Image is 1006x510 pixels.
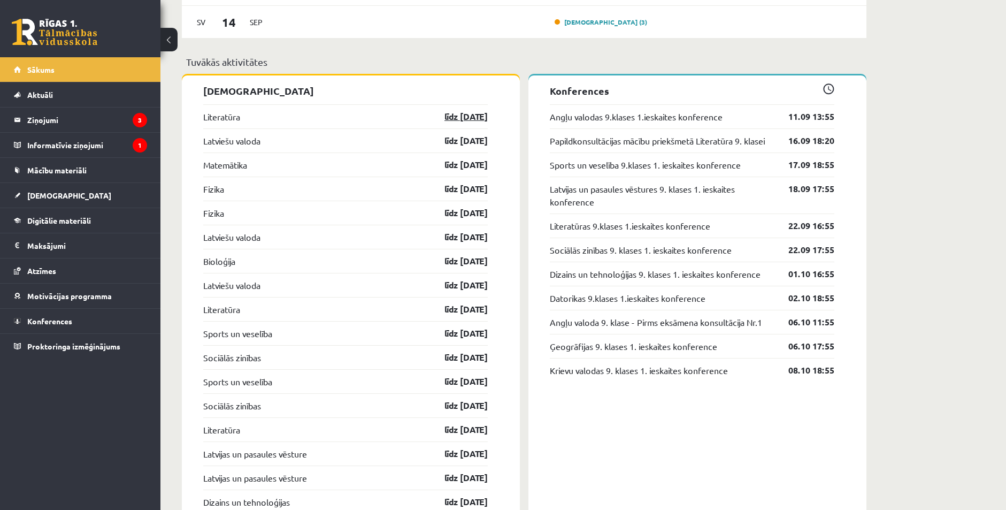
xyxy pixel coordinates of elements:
[203,423,240,436] a: Literatūra
[426,471,488,484] a: līdz [DATE]
[772,158,834,171] a: 17.09 18:55
[133,113,147,127] i: 3
[203,447,307,460] a: Latvijas un pasaules vēsture
[550,292,705,305] a: Datorikas 9.klases 1.ieskaites konference
[203,496,290,508] a: Dizains un tehnoloģijas
[14,158,147,182] a: Mācību materiāli
[772,292,834,305] a: 02.10 18:55
[555,18,647,26] a: [DEMOGRAPHIC_DATA] (3)
[550,340,717,353] a: Ģeogrāfijas 9. klases 1. ieskaites konference
[203,327,272,340] a: Sports un veselība
[550,243,732,256] a: Sociālās zinības 9. klases 1. ieskaites konference
[27,165,87,175] span: Mācību materiāli
[203,83,488,98] p: [DEMOGRAPHIC_DATA]
[203,279,260,292] a: Latviešu valoda
[426,303,488,316] a: līdz [DATE]
[27,316,72,326] span: Konferences
[27,65,55,74] span: Sākums
[14,108,147,132] a: Ziņojumi3
[203,303,240,316] a: Literatūra
[426,231,488,243] a: līdz [DATE]
[14,208,147,233] a: Digitālie materiāli
[772,243,834,256] a: 22.09 17:55
[203,182,224,195] a: Fizika
[245,14,267,31] span: Sep
[772,182,834,195] a: 18.09 17:55
[550,219,710,232] a: Literatūras 9.klases 1.ieskaites konference
[203,207,224,219] a: Fizika
[550,316,762,329] a: Angļu valoda 9. klase - Pirms eksāmena konsultācija Nr.1
[203,375,272,388] a: Sports un veselība
[27,216,91,225] span: Digitālie materiāli
[426,447,488,460] a: līdz [DATE]
[203,158,247,171] a: Matemātika
[14,183,147,208] a: [DEMOGRAPHIC_DATA]
[772,268,834,280] a: 01.10 16:55
[550,134,765,147] a: Papildkonsultācijas mācību priekšmetā Literatūra 9. klasei
[14,309,147,333] a: Konferences
[203,231,260,243] a: Latviešu valoda
[203,399,261,412] a: Sociālās zinības
[27,191,111,200] span: [DEMOGRAPHIC_DATA]
[772,316,834,329] a: 06.10 11:55
[12,19,97,45] a: Rīgas 1. Tālmācības vidusskola
[550,268,761,280] a: Dizains un tehnoloģijas 9. klases 1. ieskaites konference
[203,351,261,364] a: Sociālās zinības
[426,207,488,219] a: līdz [DATE]
[550,83,834,98] p: Konferences
[426,182,488,195] a: līdz [DATE]
[27,108,147,132] legend: Ziņojumi
[27,133,147,157] legend: Informatīvie ziņojumi
[426,158,488,171] a: līdz [DATE]
[27,233,147,258] legend: Maksājumi
[133,138,147,153] i: 1
[550,158,741,171] a: Sports un veselība 9.klases 1. ieskaites konference
[426,399,488,412] a: līdz [DATE]
[550,110,723,123] a: Angļu valodas 9.klases 1.ieskaites konference
[27,266,56,276] span: Atzīmes
[212,13,245,31] span: 14
[772,219,834,232] a: 22.09 16:55
[14,57,147,82] a: Sākums
[772,134,834,147] a: 16.09 18:20
[14,258,147,283] a: Atzīmes
[772,364,834,377] a: 08.10 18:55
[426,351,488,364] a: līdz [DATE]
[203,110,240,123] a: Literatūra
[550,182,772,208] a: Latvijas un pasaules vēstures 9. klases 1. ieskaites konference
[186,55,862,69] p: Tuvākās aktivitātes
[772,340,834,353] a: 06.10 17:55
[203,471,307,484] a: Latvijas un pasaules vēsture
[27,291,112,301] span: Motivācijas programma
[14,334,147,359] a: Proktoringa izmēģinājums
[27,341,120,351] span: Proktoringa izmēģinājums
[426,255,488,268] a: līdz [DATE]
[203,134,260,147] a: Latviešu valoda
[772,110,834,123] a: 11.09 13:55
[426,496,488,508] a: līdz [DATE]
[203,255,235,268] a: Bioloģija
[27,90,53,100] span: Aktuāli
[426,423,488,436] a: līdz [DATE]
[14,82,147,107] a: Aktuāli
[14,284,147,308] a: Motivācijas programma
[426,279,488,292] a: līdz [DATE]
[550,364,728,377] a: Krievu valodas 9. klases 1. ieskaites konference
[190,14,212,31] span: Sv
[426,134,488,147] a: līdz [DATE]
[14,233,147,258] a: Maksājumi
[426,110,488,123] a: līdz [DATE]
[14,133,147,157] a: Informatīvie ziņojumi1
[426,375,488,388] a: līdz [DATE]
[426,327,488,340] a: līdz [DATE]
